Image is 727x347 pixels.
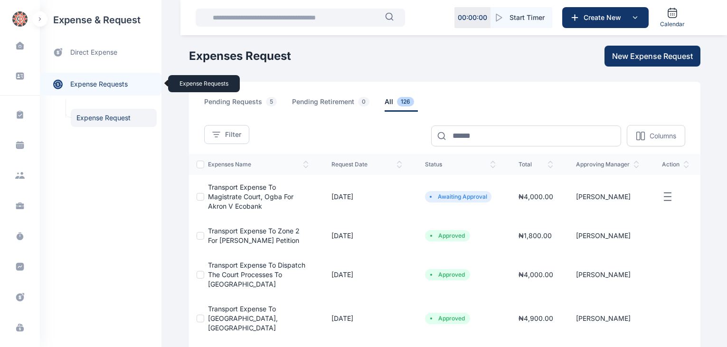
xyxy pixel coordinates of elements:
span: ₦ 4,900.00 [519,314,553,322]
span: status [425,161,496,168]
div: expense requestsexpense requests [40,65,161,96]
button: Columns [627,125,685,146]
li: Approved [429,315,466,322]
span: Create New [580,13,629,22]
td: [DATE] [320,253,414,297]
p: 00 : 00 : 00 [458,13,487,22]
span: Filter [225,130,241,139]
a: Transport expense to Zone 2 for [PERSON_NAME] Petition [208,227,300,244]
li: Approved [429,271,466,279]
li: Approved [429,232,466,240]
a: Calendar [656,3,689,32]
span: request date [331,161,402,168]
span: ₦ 4,000.00 [519,193,553,201]
span: pending retirement [292,97,373,112]
a: Transport expense to Magistrate Court, Ogba for Akron V Ecobank [208,183,293,210]
td: [PERSON_NAME] [565,297,651,340]
a: pending requests5 [204,97,292,112]
td: [DATE] [320,219,414,253]
button: New Expense Request [604,46,700,67]
a: Transport expense to dispatch the court processes to [GEOGRAPHIC_DATA] [208,261,305,288]
span: ₦ 4,000.00 [519,270,553,279]
a: direct expense [40,40,161,65]
a: expense requests [40,73,161,96]
button: Start Timer [491,7,552,28]
span: direct expense [70,48,117,58]
span: 126 [397,97,414,106]
a: all126 [385,97,429,112]
td: [PERSON_NAME] [565,253,651,297]
td: [PERSON_NAME] [565,219,651,253]
a: Expense Request [71,109,157,127]
span: 0 [358,97,369,106]
td: [DATE] [320,175,414,219]
span: 5 [266,97,277,106]
p: Columns [650,131,676,141]
span: ₦ 1,800.00 [519,231,552,240]
a: Transport expense to [GEOGRAPHIC_DATA], [GEOGRAPHIC_DATA] [208,305,278,332]
li: Awaiting Approval [429,193,488,201]
span: action [662,161,689,168]
span: expenses Name [208,161,309,168]
span: Calendar [660,20,685,28]
span: Start Timer [510,13,545,22]
td: [DATE] [320,297,414,340]
span: New Expense Request [612,50,693,62]
span: total [519,161,553,168]
span: pending requests [204,97,281,112]
button: Create New [562,7,649,28]
a: pending retirement0 [292,97,385,112]
span: approving manager [576,161,639,168]
span: all [385,97,418,112]
button: Filter [204,125,249,144]
td: [PERSON_NAME] [565,175,651,219]
h1: Expenses Request [189,48,291,64]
